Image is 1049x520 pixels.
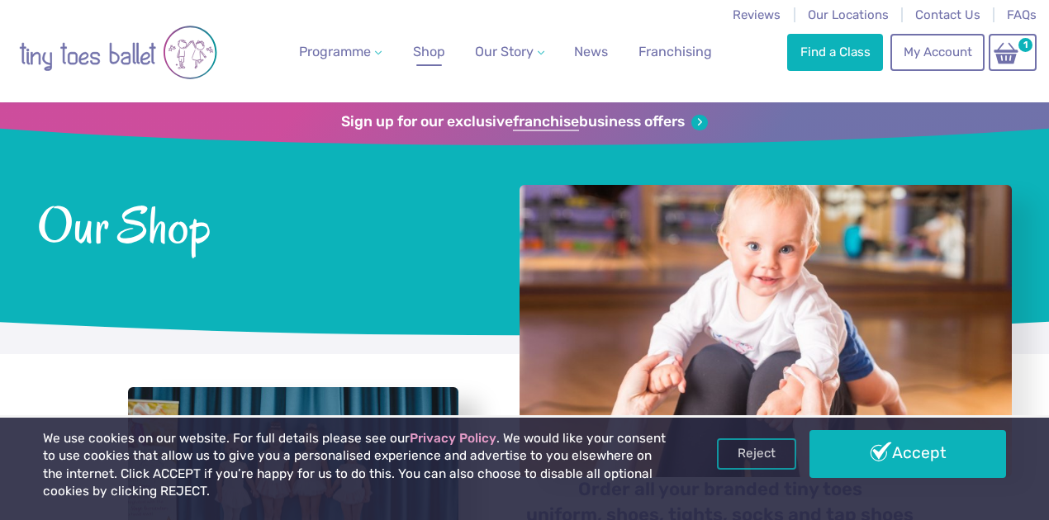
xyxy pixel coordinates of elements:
a: Sign up for our exclusivefranchisebusiness offers [341,113,707,131]
a: Programme [292,35,388,69]
span: Programme [299,44,371,59]
a: Franchising [632,35,719,69]
a: Contact Us [915,7,980,22]
strong: franchise [513,113,579,131]
a: News [567,35,615,69]
img: tiny toes ballet [19,11,217,94]
a: Find a Class [787,34,883,70]
a: Our Locations [808,7,889,22]
a: Our Story [468,35,551,69]
a: Accept [809,430,1006,478]
a: 1 [989,34,1037,71]
a: Reviews [733,7,781,22]
p: We use cookies on our website. For full details please see our . We would like your consent to us... [43,430,669,501]
a: Reject [717,438,796,470]
span: 1 [1016,35,1035,54]
span: News [574,44,608,59]
a: My Account [890,34,985,70]
span: Shop [413,44,445,59]
span: Our Story [475,44,534,59]
a: Privacy Policy [410,431,496,446]
span: Our Shop [37,192,476,253]
a: FAQs [1007,7,1037,22]
a: Shop [406,35,452,69]
span: Franchising [638,44,712,59]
